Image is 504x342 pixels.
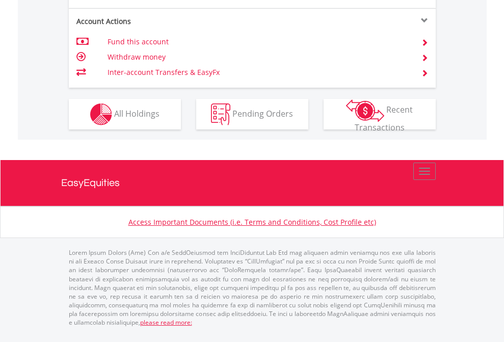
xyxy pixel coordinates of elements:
[211,103,230,125] img: pending_instructions-wht.png
[108,34,409,49] td: Fund this account
[140,318,192,327] a: please read more:
[232,108,293,119] span: Pending Orders
[69,248,436,327] p: Lorem Ipsum Dolors (Ame) Con a/e SeddOeiusmod tem InciDiduntut Lab Etd mag aliquaen admin veniamq...
[324,99,436,129] button: Recent Transactions
[108,65,409,80] td: Inter-account Transfers & EasyFx
[128,217,376,227] a: Access Important Documents (i.e. Terms and Conditions, Cost Profile etc)
[114,108,160,119] span: All Holdings
[346,99,384,122] img: transactions-zar-wht.png
[69,16,252,27] div: Account Actions
[90,103,112,125] img: holdings-wht.png
[196,99,308,129] button: Pending Orders
[61,160,443,206] a: EasyEquities
[69,99,181,129] button: All Holdings
[108,49,409,65] td: Withdraw money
